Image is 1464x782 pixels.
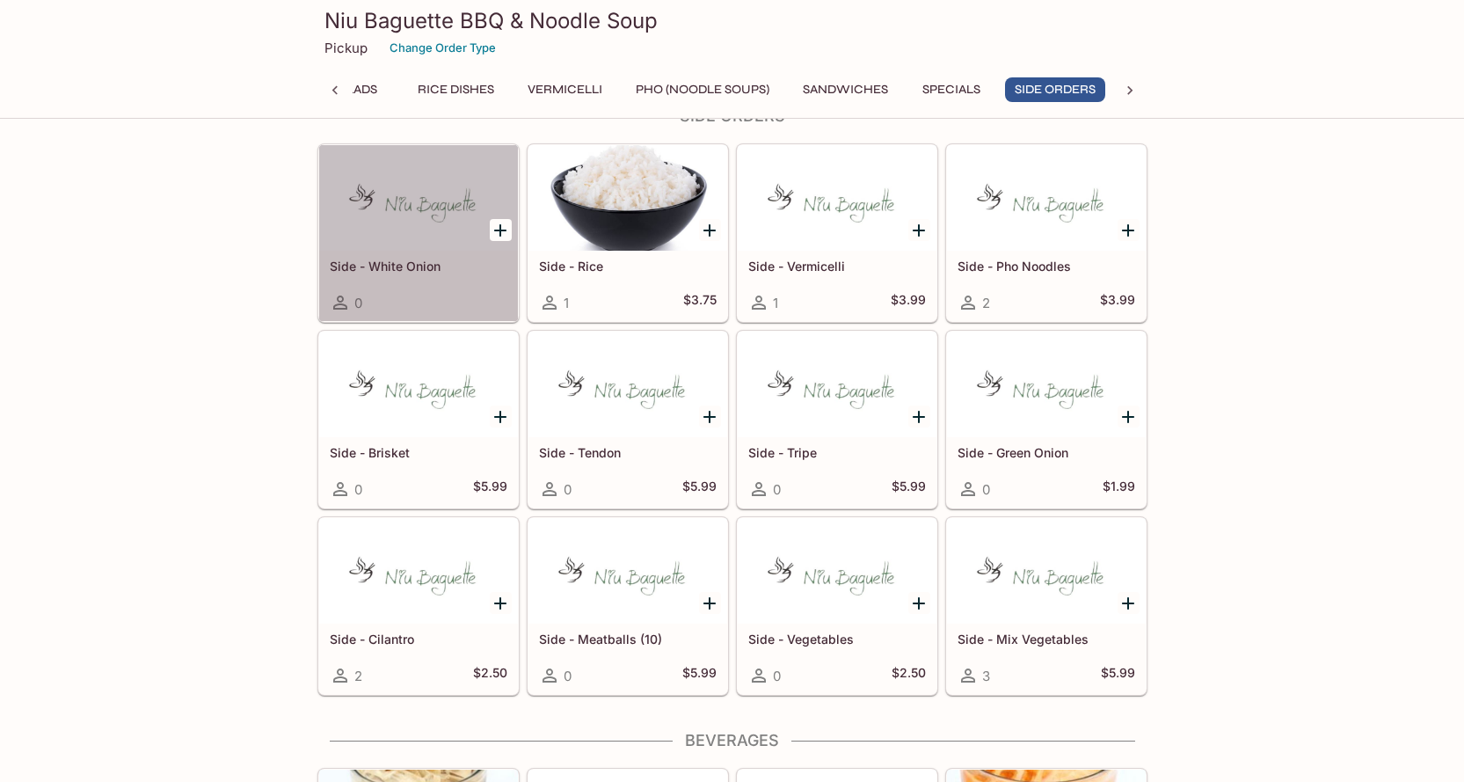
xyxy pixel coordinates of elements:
[1101,665,1135,686] h5: $5.99
[408,77,504,102] button: Rice Dishes
[892,479,926,500] h5: $5.99
[946,331,1147,508] a: Side - Green Onion0$1.99
[682,479,717,500] h5: $5.99
[1103,479,1135,500] h5: $1.99
[490,406,512,428] button: Add Side - Brisket
[473,665,507,686] h5: $2.50
[473,479,507,500] h5: $5.99
[317,731,1147,750] h4: Beverages
[324,40,368,56] p: Pickup
[947,145,1146,251] div: Side - Pho Noodles
[324,7,1140,34] h3: Niu Baguette BBQ & Noodle Soup
[738,145,936,251] div: Side - Vermicelli
[564,481,572,498] span: 0
[1118,406,1140,428] button: Add Side - Green Onion
[699,219,721,241] button: Add Side - Rice
[958,445,1135,460] h5: Side - Green Onion
[318,517,519,695] a: Side - Cilantro2$2.50
[982,295,990,311] span: 2
[528,518,727,624] div: Side - Meatballs (10)
[1118,219,1140,241] button: Add Side - Pho Noodles
[908,219,930,241] button: Add Side - Vermicelli
[892,665,926,686] h5: $2.50
[773,481,781,498] span: 0
[699,406,721,428] button: Add Side - Tendon
[891,292,926,313] h5: $3.99
[737,144,937,322] a: Side - Vermicelli1$3.99
[354,668,362,684] span: 2
[528,144,728,322] a: Side - Rice1$3.75
[330,445,507,460] h5: Side - Brisket
[319,518,518,624] div: Side - Cilantro
[947,518,1146,624] div: Side - Mix Vegetables
[528,332,727,437] div: Side - Tendon
[626,77,779,102] button: Pho (Noodle Soups)
[748,445,926,460] h5: Side - Tripe
[319,332,518,437] div: Side - Brisket
[354,295,362,311] span: 0
[330,632,507,647] h5: Side - Cilantro
[748,632,926,647] h5: Side - Vegetables
[318,331,519,508] a: Side - Brisket0$5.99
[773,668,781,684] span: 0
[354,481,362,498] span: 0
[315,77,394,102] button: Salads
[528,331,728,508] a: Side - Tendon0$5.99
[528,145,727,251] div: Side - Rice
[539,259,717,274] h5: Side - Rice
[946,144,1147,322] a: Side - Pho Noodles2$3.99
[738,332,936,437] div: Side - Tripe
[330,259,507,274] h5: Side - White Onion
[982,481,990,498] span: 0
[748,259,926,274] h5: Side - Vermicelli
[958,632,1135,647] h5: Side - Mix Vegetables
[699,592,721,614] button: Add Side - Meatballs (10)
[518,77,612,102] button: Vermicelli
[682,665,717,686] h5: $5.99
[683,292,717,313] h5: $3.75
[737,517,937,695] a: Side - Vegetables0$2.50
[912,77,991,102] button: Specials
[528,517,728,695] a: Side - Meatballs (10)0$5.99
[773,295,778,311] span: 1
[539,445,717,460] h5: Side - Tendon
[564,668,572,684] span: 0
[947,332,1146,437] div: Side - Green Onion
[908,592,930,614] button: Add Side - Vegetables
[564,295,569,311] span: 1
[319,145,518,251] div: Side - White Onion
[318,144,519,322] a: Side - White Onion0
[490,592,512,614] button: Add Side - Cilantro
[382,34,504,62] button: Change Order Type
[539,632,717,647] h5: Side - Meatballs (10)
[1118,592,1140,614] button: Add Side - Mix Vegetables
[738,518,936,624] div: Side - Vegetables
[958,259,1135,274] h5: Side - Pho Noodles
[1100,292,1135,313] h5: $3.99
[908,406,930,428] button: Add Side - Tripe
[1005,77,1105,102] button: Side Orders
[793,77,898,102] button: Sandwiches
[982,668,990,684] span: 3
[737,331,937,508] a: Side - Tripe0$5.99
[946,517,1147,695] a: Side - Mix Vegetables3$5.99
[490,219,512,241] button: Add Side - White Onion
